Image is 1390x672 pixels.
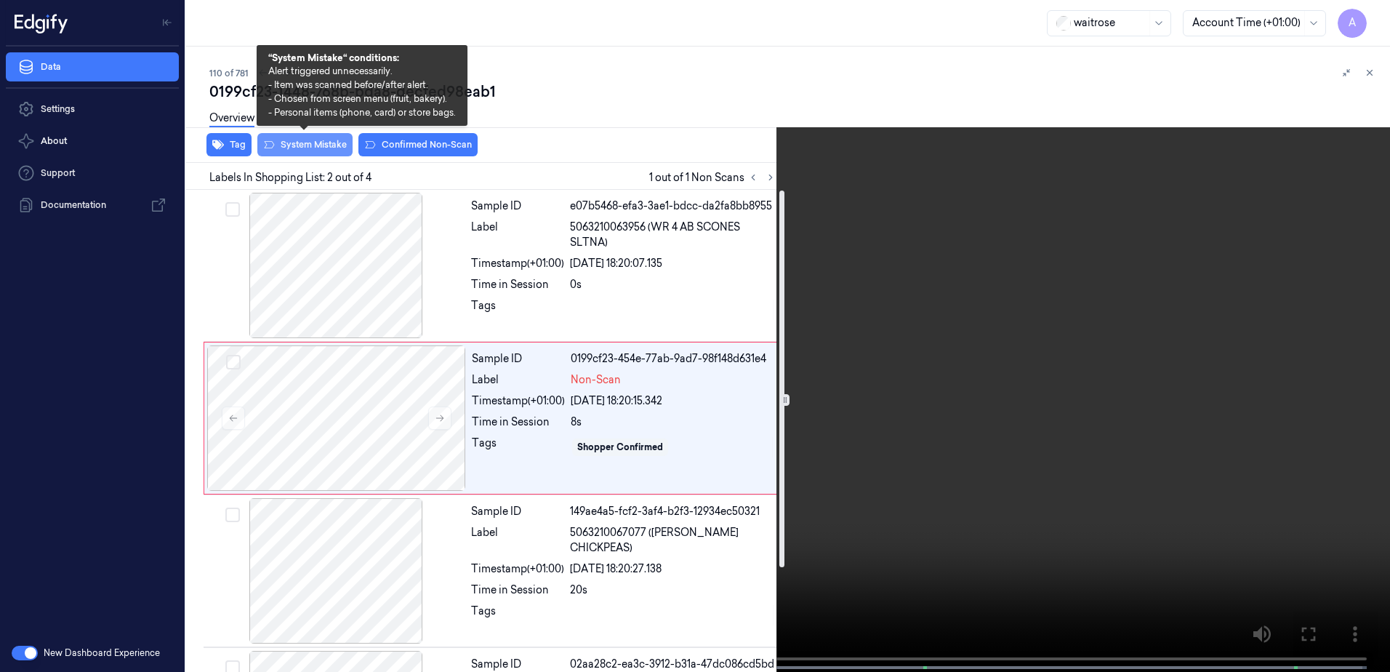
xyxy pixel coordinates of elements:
[209,67,249,79] span: 110 of 781
[225,202,240,217] button: Select row
[358,133,478,156] button: Confirmed Non-Scan
[570,277,776,292] div: 0s
[570,256,776,271] div: [DATE] 18:20:07.135
[209,81,1378,102] div: 0199cf23-1448-768b-bda8-decfed98eab1
[571,372,621,388] span: Non-Scan
[649,169,779,186] span: 1 out of 1 Non Scans
[471,199,564,214] div: Sample ID
[472,436,565,459] div: Tags
[6,95,179,124] a: Settings
[570,504,776,519] div: 149ae4a5-fcf2-3af4-b2f3-12934ec50321
[571,351,776,367] div: 0199cf23-454e-77ab-9ad7-98f148d631e4
[471,298,564,321] div: Tags
[571,415,776,430] div: 8s
[257,133,353,156] button: System Mistake
[471,583,564,598] div: Time in Session
[471,525,564,556] div: Label
[577,441,663,454] div: Shopper Confirmed
[6,52,179,81] a: Data
[6,127,179,156] button: About
[471,604,564,627] div: Tags
[570,199,776,214] div: e07b5468-efa3-3ae1-bdcc-da2fa8bb8955
[472,415,565,430] div: Time in Session
[471,220,564,250] div: Label
[472,372,565,388] div: Label
[206,133,252,156] button: Tag
[471,277,564,292] div: Time in Session
[570,561,776,577] div: [DATE] 18:20:27.138
[570,583,776,598] div: 20s
[471,504,564,519] div: Sample ID
[571,393,776,409] div: [DATE] 18:20:15.342
[1338,9,1367,38] button: A
[471,561,564,577] div: Timestamp (+01:00)
[6,159,179,188] a: Support
[570,220,776,250] span: 5063210063956 (WR 4 AB SCONES SLTNA)
[156,11,179,34] button: Toggle Navigation
[209,170,371,185] span: Labels In Shopping List: 2 out of 4
[471,657,564,672] div: Sample ID
[6,191,179,220] a: Documentation
[471,256,564,271] div: Timestamp (+01:00)
[472,393,565,409] div: Timestamp (+01:00)
[225,508,240,522] button: Select row
[570,525,776,556] span: 5063210067077 ([PERSON_NAME] CHICKPEAS)
[226,355,241,369] button: Select row
[570,657,776,672] div: 02aa28c2-ea3c-3912-b31a-47dc086cd5bd
[472,351,565,367] div: Sample ID
[209,111,254,127] a: Overview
